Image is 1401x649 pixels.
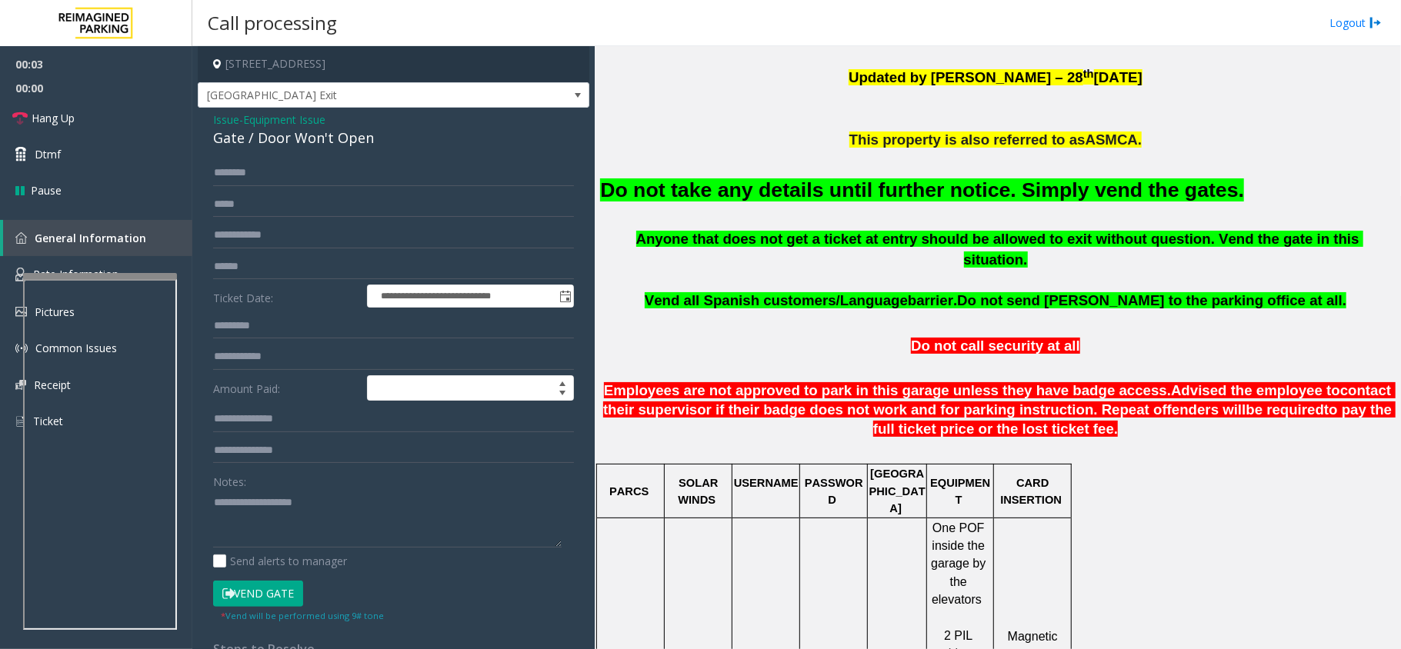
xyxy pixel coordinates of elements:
span: Employees are not approved to park in this garage unless they have badge access. [604,382,1171,398]
span: Vend all Spanish customers/Language [645,292,908,308]
span: Rate Information [33,267,118,281]
span: ASMCA. [1086,131,1142,148]
div: Gate / Door Won't Open [213,128,574,148]
small: Vend will be performed using 9# tone [221,610,384,621]
span: CARD INSERTION [1000,477,1062,506]
label: Amount Paid: [209,375,363,401]
span: [GEOGRAPHIC_DATA] Exit [198,83,511,108]
span: SOLAR WINDS [678,477,721,506]
span: USERNAME [734,477,799,489]
span: Updated by [PERSON_NAME] – 28 [849,69,1083,85]
label: Send alerts to manager [213,553,347,569]
span: to pay the full ticket price or the lost ticket fee. [873,401,1396,437]
img: 'icon' [15,414,25,428]
a: General Information [3,220,192,256]
font: Do not take any details until further notice. Simply vend the gates. [600,178,1244,201]
span: General Information [35,231,146,245]
label: Ticket Date: [209,285,363,308]
span: barrier. [908,292,957,308]
img: 'icon' [15,307,27,317]
span: Hang Up [32,110,75,126]
button: Vend Gate [213,581,303,607]
span: [GEOGRAPHIC_DATA] [869,468,926,514]
span: PARCS [609,485,649,498]
span: This property is also referred to as [849,131,1086,148]
span: Increase value [552,376,573,388]
span: th [1083,68,1094,80]
img: 'icon' [15,232,27,244]
img: logout [1369,15,1382,31]
h4: [STREET_ADDRESS] [198,46,589,82]
span: Issue [213,111,239,128]
span: contact their supervisor if their badge does not work and for parking instruction. Repeat offende... [603,382,1395,418]
span: - [239,112,325,127]
img: 'icon' [15,268,25,281]
span: Toggle popup [556,285,573,307]
span: Pause [31,182,62,198]
span: EQUIPMENT [930,477,990,506]
span: be required [1246,401,1325,418]
img: 'icon' [15,380,26,390]
span: Decrease value [552,388,573,401]
span: Do not call security at all [911,338,1080,354]
span: Anyone that does not get a ticket at entry should be allowed to exit without question. Vend the g... [636,231,1363,268]
span: Equipment Issue [243,111,325,128]
span: PASSWORD [805,477,863,506]
img: 'icon' [15,342,28,354]
label: Notes: [213,468,246,490]
span: [DATE] [1094,69,1142,85]
span: Do not send [PERSON_NAME] to the parking office at all. [957,292,1346,308]
span: One POF inside the garage by the elevators [931,521,989,607]
span: Advised the employee to [1171,382,1340,398]
a: Logout [1329,15,1382,31]
span: Dtmf [35,146,61,162]
h3: Call processing [200,4,345,42]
